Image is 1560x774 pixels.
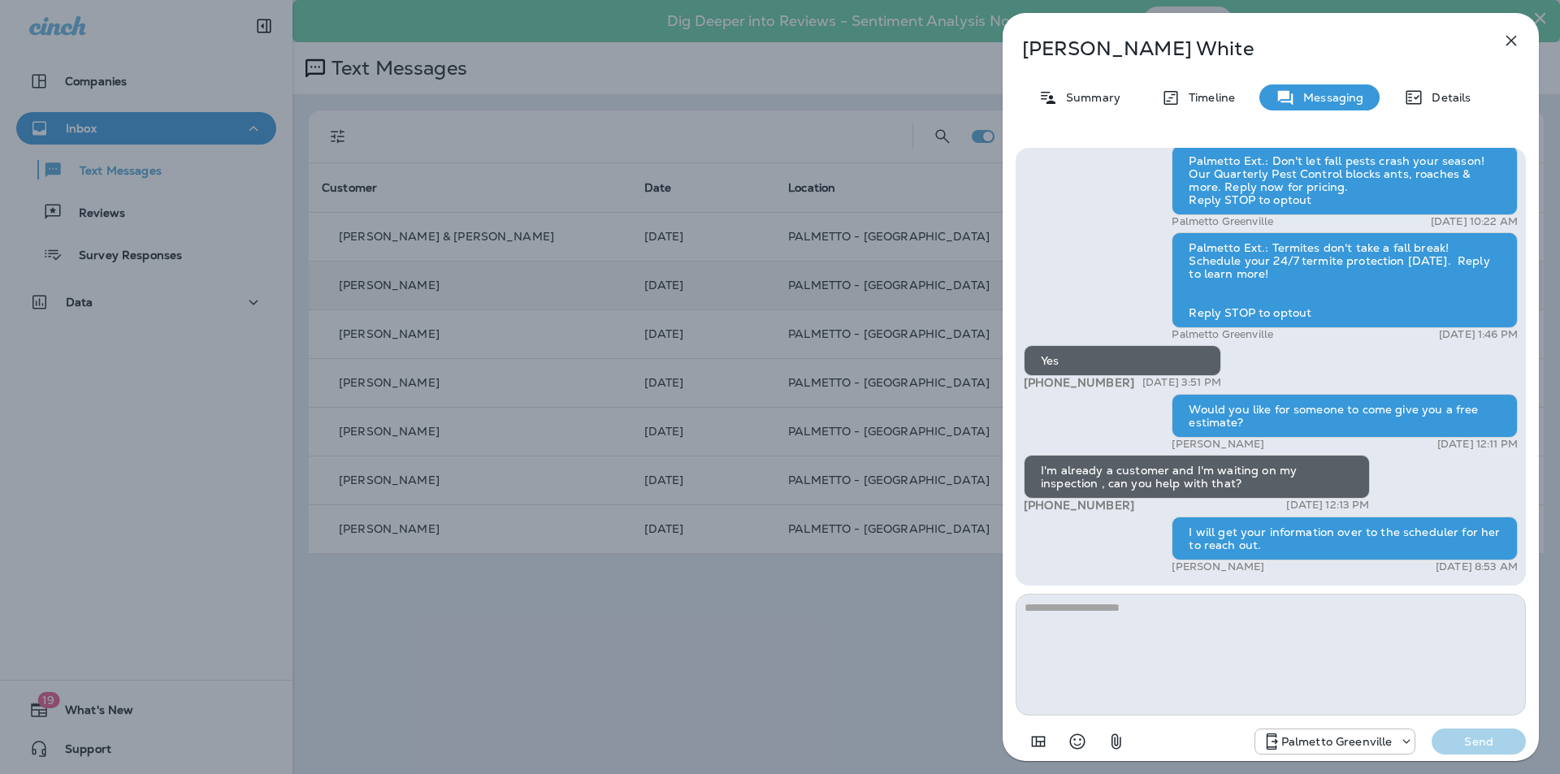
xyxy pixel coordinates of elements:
[1286,499,1369,512] p: [DATE] 12:13 PM
[1281,735,1393,748] p: Palmetto Greenville
[1024,345,1221,376] div: Yes
[1295,91,1363,104] p: Messaging
[1172,328,1273,341] p: Palmetto Greenville
[1172,394,1518,438] div: Would you like for someone to come give you a free estimate?
[1172,215,1273,228] p: Palmetto Greenville
[1058,91,1120,104] p: Summary
[1423,91,1471,104] p: Details
[1431,215,1518,228] p: [DATE] 10:22 AM
[1437,438,1518,451] p: [DATE] 12:11 PM
[1436,560,1518,573] p: [DATE] 8:53 AM
[1172,232,1518,328] div: Palmetto Ext.: Termites don't take a fall break! Schedule your 24/7 termite protection [DATE]. Re...
[1172,145,1518,215] div: Palmetto Ext.: Don't let fall pests crash your season! Our Quarterly Pest Control blocks ants, ro...
[1181,91,1235,104] p: Timeline
[1439,328,1518,341] p: [DATE] 1:46 PM
[1255,732,1415,751] div: +1 (864) 385-1074
[1172,517,1518,560] div: I will get your information over to the scheduler for her to reach out.
[1061,725,1094,758] button: Select an emoji
[1022,37,1466,60] p: [PERSON_NAME] White
[1172,438,1264,451] p: [PERSON_NAME]
[1022,725,1055,758] button: Add in a premade template
[1172,560,1264,573] p: [PERSON_NAME]
[1142,376,1221,389] p: [DATE] 3:51 PM
[1024,375,1134,390] span: [PHONE_NUMBER]
[1024,498,1134,512] span: [PHONE_NUMBER]
[1024,455,1370,499] div: I'm already a customer and I'm waiting on my inspection , can you help with that?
